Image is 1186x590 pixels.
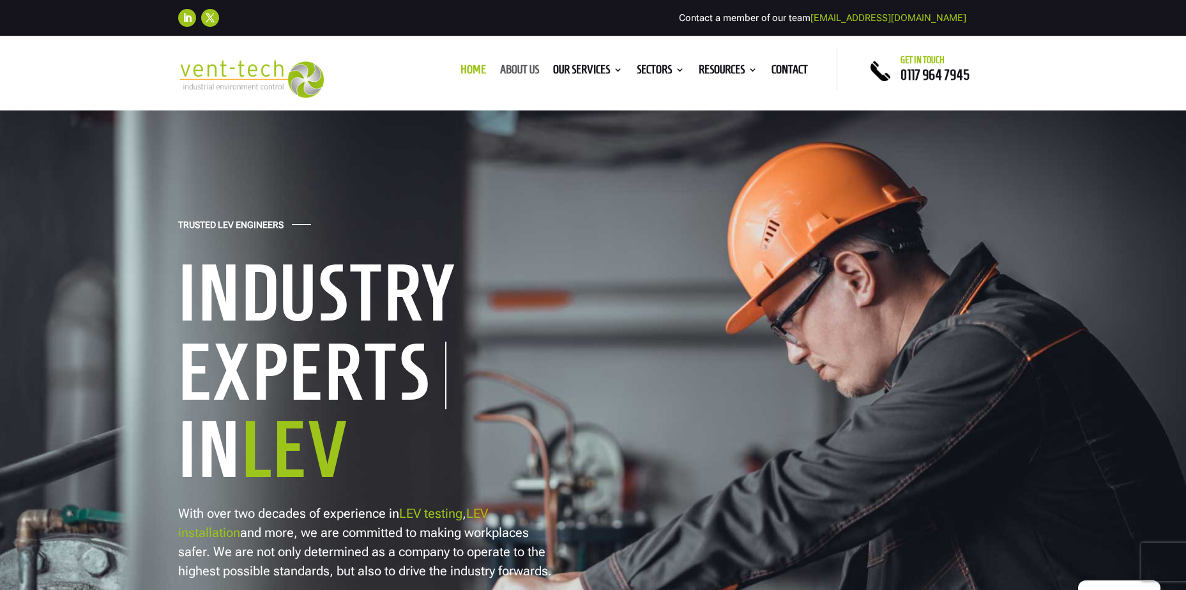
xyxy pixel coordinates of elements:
a: Sectors [637,65,685,79]
a: Our Services [553,65,623,79]
h1: Industry [178,253,574,340]
a: Follow on LinkedIn [178,9,196,27]
a: Follow on X [201,9,219,27]
span: Contact a member of our team [679,12,966,24]
a: Home [460,65,486,79]
img: 2023-09-27T08_35_16.549ZVENT-TECH---Clear-background [178,60,324,98]
a: LEV testing [399,506,462,521]
h1: In [178,409,574,496]
p: With over two decades of experience in , and more, we are committed to making workplaces safer. W... [178,504,555,580]
span: LEV [241,407,349,491]
a: About us [500,65,539,79]
a: [EMAIL_ADDRESS][DOMAIN_NAME] [810,12,966,24]
a: Resources [699,65,757,79]
h1: Experts [178,342,446,409]
h4: Trusted LEV Engineers [178,220,284,237]
span: Get in touch [901,55,945,65]
a: Contact [772,65,808,79]
a: 0117 964 7945 [901,67,969,82]
a: LEV installation [178,506,488,540]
